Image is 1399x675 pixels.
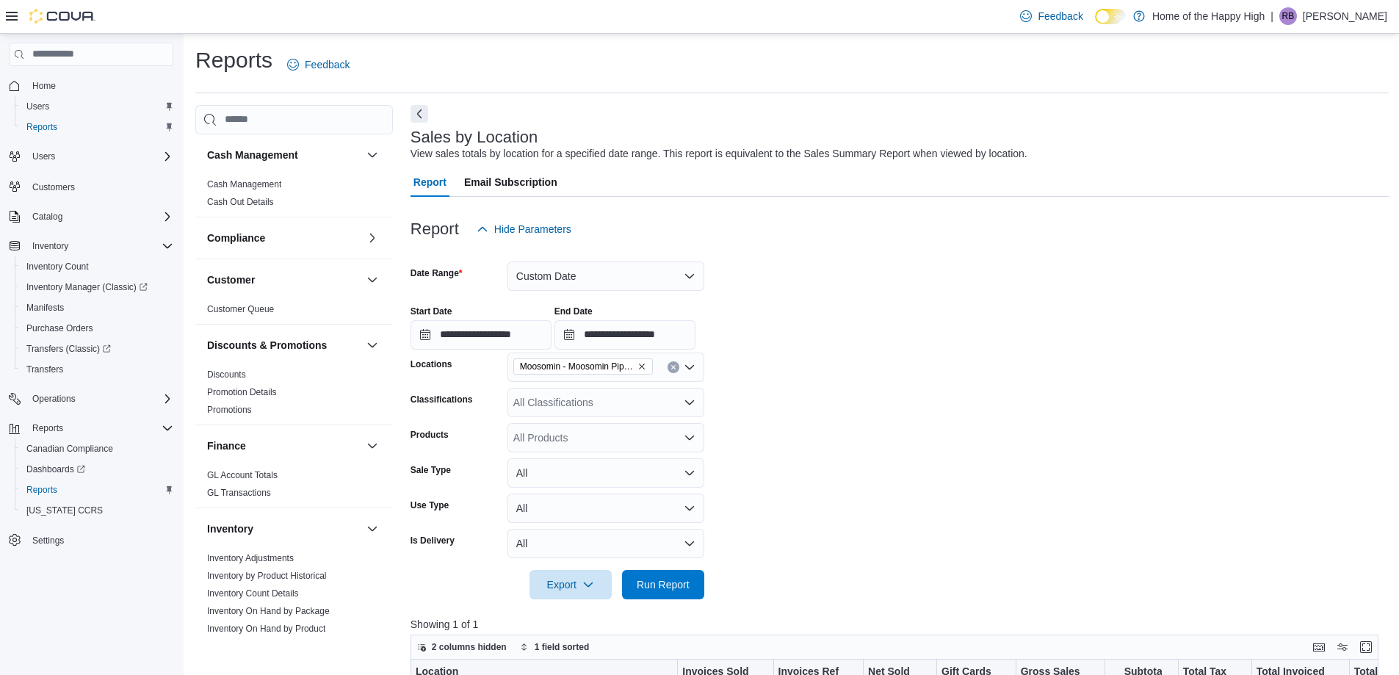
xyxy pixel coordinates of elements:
[513,358,653,375] span: Moosomin - Moosomin Pipestone - Fire & Flower
[32,240,68,252] span: Inventory
[15,359,179,380] button: Transfers
[26,77,62,95] a: Home
[21,502,109,519] a: [US_STATE] CCRS
[207,521,361,536] button: Inventory
[207,179,281,189] a: Cash Management
[21,340,173,358] span: Transfers (Classic)
[26,121,57,133] span: Reports
[411,535,455,546] label: Is Delivery
[207,404,252,416] span: Promotions
[15,256,179,277] button: Inventory Count
[207,570,327,582] span: Inventory by Product Historical
[26,101,49,112] span: Users
[21,278,173,296] span: Inventory Manager (Classic)
[29,9,95,24] img: Cova
[26,208,68,225] button: Catalog
[207,469,278,481] span: GL Account Totals
[26,76,173,95] span: Home
[1279,7,1297,25] div: Rayden Bajnok
[3,176,179,197] button: Customers
[207,588,299,599] a: Inventory Count Details
[21,98,173,115] span: Users
[1282,7,1295,25] span: RB
[21,320,99,337] a: Purchase Orders
[21,299,173,317] span: Manifests
[21,118,173,136] span: Reports
[684,361,695,373] button: Open list of options
[1310,638,1328,656] button: Keyboard shortcuts
[21,440,119,458] a: Canadian Compliance
[26,261,89,272] span: Inventory Count
[411,306,452,317] label: Start Date
[411,320,552,350] input: Press the down key to open a popover containing a calendar.
[26,443,113,455] span: Canadian Compliance
[3,236,179,256] button: Inventory
[684,397,695,408] button: Open list of options
[15,480,179,500] button: Reports
[26,237,173,255] span: Inventory
[507,458,704,488] button: All
[26,463,85,475] span: Dashboards
[15,277,179,297] a: Inventory Manager (Classic)
[9,69,173,589] nav: Complex example
[32,151,55,162] span: Users
[195,176,393,217] div: Cash Management
[26,178,81,196] a: Customers
[21,481,63,499] a: Reports
[411,429,449,441] label: Products
[207,438,361,453] button: Finance
[413,167,447,197] span: Report
[21,258,173,275] span: Inventory Count
[207,405,252,415] a: Promotions
[364,229,381,247] button: Compliance
[364,520,381,538] button: Inventory
[26,177,173,195] span: Customers
[3,146,179,167] button: Users
[26,484,57,496] span: Reports
[207,624,325,634] a: Inventory On Hand by Product
[207,606,330,616] a: Inventory On Hand by Package
[32,181,75,193] span: Customers
[21,118,63,136] a: Reports
[26,208,173,225] span: Catalog
[1334,638,1351,656] button: Display options
[207,303,274,315] span: Customer Queue
[668,361,679,373] button: Clear input
[207,272,361,287] button: Customer
[15,318,179,339] button: Purchase Orders
[507,261,704,291] button: Custom Date
[207,571,327,581] a: Inventory by Product Historical
[507,529,704,558] button: All
[1303,7,1387,25] p: [PERSON_NAME]
[26,419,173,437] span: Reports
[21,461,91,478] a: Dashboards
[207,196,274,208] span: Cash Out Details
[1357,638,1375,656] button: Enter fullscreen
[411,220,459,238] h3: Report
[411,146,1027,162] div: View sales totals by location for a specified date range. This report is equivalent to the Sales ...
[26,419,69,437] button: Reports
[207,304,274,314] a: Customer Queue
[195,466,393,508] div: Finance
[15,500,179,521] button: [US_STATE] CCRS
[364,336,381,354] button: Discounts & Promotions
[207,470,278,480] a: GL Account Totals
[411,358,452,370] label: Locations
[411,638,513,656] button: 2 columns hidden
[15,339,179,359] a: Transfers (Classic)
[207,272,255,287] h3: Customer
[26,302,64,314] span: Manifests
[32,422,63,434] span: Reports
[207,231,265,245] h3: Compliance
[207,640,296,652] span: Inventory Transactions
[207,438,246,453] h3: Finance
[207,623,325,635] span: Inventory On Hand by Product
[281,50,355,79] a: Feedback
[207,338,361,353] button: Discounts & Promotions
[207,487,271,499] span: GL Transactions
[464,167,557,197] span: Email Subscription
[1014,1,1088,31] a: Feedback
[207,521,253,536] h3: Inventory
[3,530,179,551] button: Settings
